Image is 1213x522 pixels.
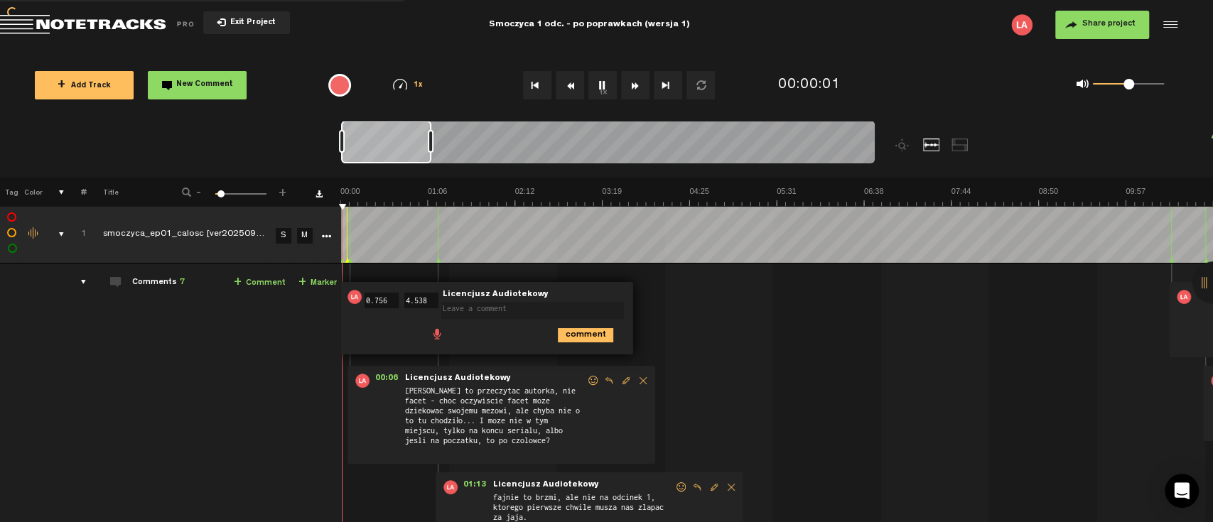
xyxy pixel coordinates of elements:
[414,82,424,89] span: 1x
[635,376,652,386] span: Delete comment
[148,71,247,99] button: New Comment
[203,11,290,34] button: Exit Project
[1055,11,1149,39] button: Share project
[67,275,89,289] div: comments
[404,374,512,384] span: Licencjusz Audiotekowy
[234,277,242,288] span: +
[618,376,635,386] span: Edit comment
[558,328,569,339] span: comment
[404,385,586,457] span: [PERSON_NAME] to przeczytac autorka, nie facet - choc oczywiscie facet moze dziekowac swojemu mez...
[777,75,840,96] div: 00:00:01
[393,7,786,43] div: Smoczyca 1 odc. - po poprawkach (wersja 1)
[393,79,407,90] img: speedometer.svg
[234,275,286,291] a: Comment
[103,228,288,242] div: Click to edit the title
[1177,290,1191,304] img: letters
[621,71,649,99] button: Fast Forward
[370,374,404,388] span: 00:06
[723,482,740,492] span: Delete comment
[600,376,618,386] span: Reply to comment
[1011,14,1033,36] img: letters
[689,482,706,492] span: Reply to comment
[706,482,723,492] span: Edit comment
[328,74,351,97] div: {{ tooltip_message }}
[23,227,45,240] div: Change the color of the waveform
[458,480,492,494] span: 01:13
[297,228,313,244] a: M
[21,206,43,263] td: Change the color of the waveform
[35,71,134,99] button: +Add Track
[319,229,333,241] a: More
[21,178,43,206] th: Color
[193,186,205,195] span: -
[1165,474,1199,508] div: Open Intercom Messenger
[58,80,65,91] span: +
[277,186,289,195] span: +
[298,277,306,288] span: +
[316,190,323,197] a: Download comments
[276,228,291,244] a: S
[65,178,87,206] th: #
[87,178,163,206] th: Title
[686,71,715,99] button: Loop
[65,206,87,263] td: Click to change the order number 1
[654,71,682,99] button: Go to end
[67,228,89,241] div: Click to change the order number
[588,71,617,99] button: 1x
[441,290,550,300] span: Licencjusz Audiotekowy
[226,19,276,27] span: Exit Project
[372,79,445,91] div: 1x
[132,277,185,289] div: Comments
[87,206,271,263] td: Click to edit the title smoczyca_ep01_calosc [ver20250910]
[443,480,458,494] img: letters
[298,275,337,291] a: Marker
[43,206,65,263] td: comments, stamps & drawings
[489,7,690,43] div: Smoczyca 1 odc. - po poprawkach (wersja 1)
[58,82,111,90] span: Add Track
[1082,20,1136,28] span: Share project
[347,290,362,304] img: letters
[523,71,551,99] button: Go to beginning
[176,81,233,89] span: New Comment
[558,328,613,342] i: comment
[45,227,67,241] div: comments, stamps & drawings
[355,374,370,388] img: letters
[180,278,185,287] span: 7
[492,480,600,490] span: Licencjusz Audiotekowy
[556,71,584,99] button: Rewind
